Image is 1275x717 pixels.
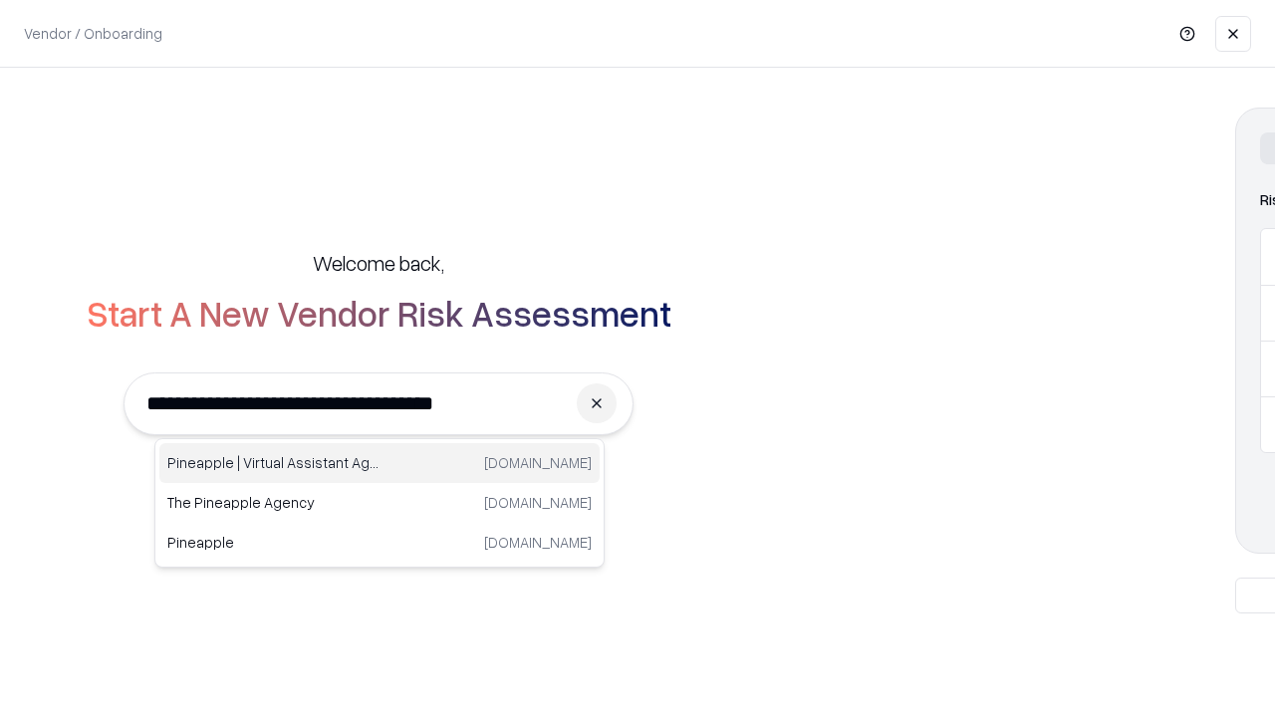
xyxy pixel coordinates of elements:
[484,452,592,473] p: [DOMAIN_NAME]
[87,293,671,333] h2: Start A New Vendor Risk Assessment
[154,438,605,568] div: Suggestions
[167,452,380,473] p: Pineapple | Virtual Assistant Agency
[313,249,444,277] h5: Welcome back,
[167,532,380,553] p: Pineapple
[24,23,162,44] p: Vendor / Onboarding
[484,532,592,553] p: [DOMAIN_NAME]
[484,492,592,513] p: [DOMAIN_NAME]
[167,492,380,513] p: The Pineapple Agency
